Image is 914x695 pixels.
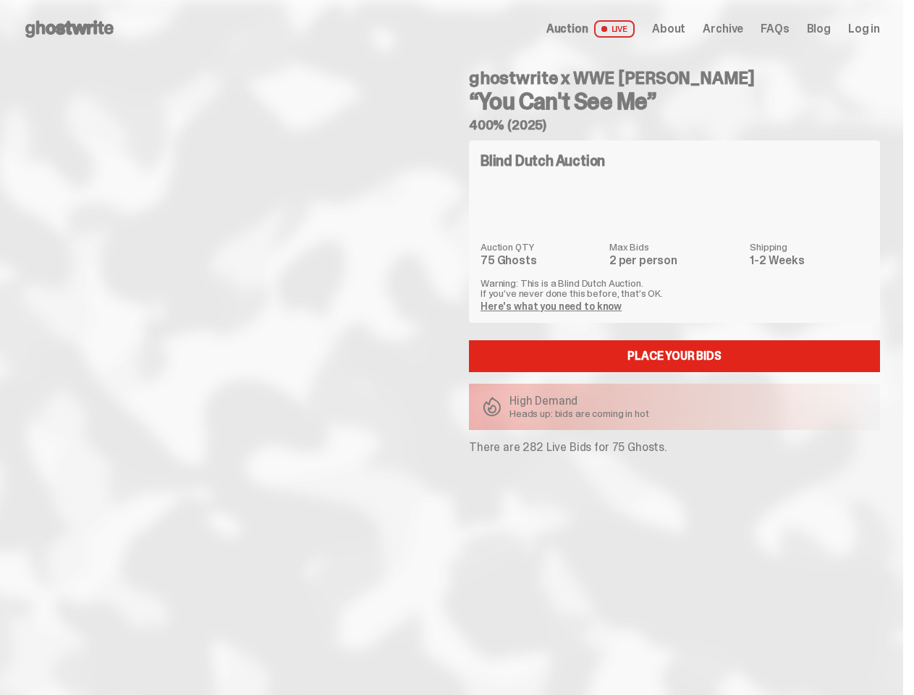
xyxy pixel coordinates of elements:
a: Auction LIVE [546,20,635,38]
a: Log in [848,23,880,35]
dd: 2 per person [609,255,741,266]
a: FAQs [761,23,789,35]
dd: 1-2 Weeks [750,255,868,266]
h4: ghostwrite x WWE [PERSON_NAME] [469,69,880,87]
a: Place your Bids [469,340,880,372]
p: High Demand [509,395,649,407]
h4: Blind Dutch Auction [481,153,605,168]
span: LIVE [594,20,635,38]
p: Warning: This is a Blind Dutch Auction. If you’ve never done this before, that’s OK. [481,278,868,298]
h5: 400% (2025) [469,119,880,132]
dt: Auction QTY [481,242,601,252]
h3: “You Can't See Me” [469,90,880,113]
p: Heads up: bids are coming in hot [509,408,649,418]
dt: Max Bids [609,242,741,252]
a: Archive [703,23,743,35]
dd: 75 Ghosts [481,255,601,266]
a: About [652,23,685,35]
a: Here's what you need to know [481,300,622,313]
dt: Shipping [750,242,868,252]
span: Auction [546,23,588,35]
a: Blog [807,23,831,35]
p: There are 282 Live Bids for 75 Ghosts. [469,442,880,453]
